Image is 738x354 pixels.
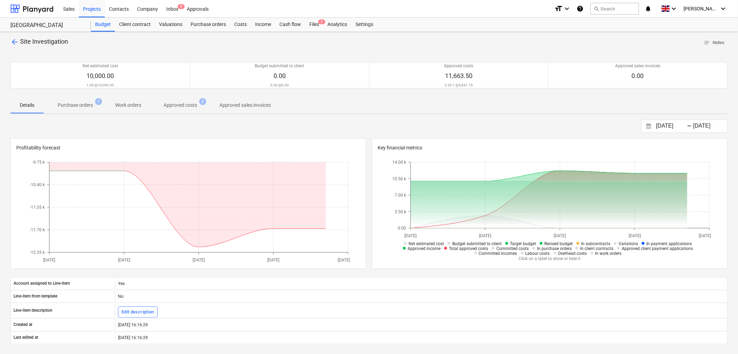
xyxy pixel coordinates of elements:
tspan: -12.35 k [30,250,45,255]
p: 0.00 @ 0.00 [270,83,289,87]
p: Key financial metrics [378,144,722,152]
iframe: Chat Widget [703,321,738,354]
div: Yes [115,278,727,289]
span: Notes [704,39,725,47]
span: In work orders [595,251,622,256]
tspan: [DATE] [629,234,641,239]
span: Budget submitted to client [452,241,502,246]
tspan: 3.50 k [395,209,406,214]
a: Income [251,18,275,32]
span: 0.00 [632,72,644,79]
span: arrow_back [10,38,19,46]
p: Profitability forecast [16,144,360,152]
span: 11,663.50 [445,72,472,79]
div: Purchase orders [186,18,230,32]
tspan: [DATE] [479,234,492,239]
span: 10,000.00 [87,72,114,79]
div: [GEOGRAPHIC_DATA] [10,22,83,29]
span: Labour costs [526,251,550,256]
i: format_size [554,5,563,13]
div: No [115,291,727,302]
i: notifications [645,5,652,13]
tspan: 10.50 k [392,176,406,181]
input: Start Date [655,121,690,131]
p: Click on a label to show or hide it [390,256,710,262]
tspan: [DATE] [43,258,55,263]
i: keyboard_arrow_down [563,5,571,13]
tspan: [DATE] [338,258,350,263]
div: [DATE] 16:16:29 [115,332,727,343]
button: Search [590,3,639,15]
tspan: [DATE] [404,234,417,239]
span: Committed incomes [479,251,517,256]
span: In payment applications [646,241,692,246]
p: Last edited at [14,335,38,340]
p: 2.00 1 @ 5,831.75 [445,83,473,87]
div: Cash flow [275,18,305,32]
tspan: -11.70 k [30,227,45,232]
tspan: [DATE] [118,258,130,263]
input: End Date [692,121,727,131]
p: Details [19,102,35,109]
p: Approved costs [444,63,473,69]
a: Settings [351,18,377,32]
p: Work orders [115,102,141,109]
tspan: -11.05 k [30,205,45,210]
i: keyboard_arrow_down [719,5,728,13]
i: Knowledge base [577,5,584,13]
p: Line-item description [14,308,52,313]
span: Net estimated cost [409,241,444,246]
tspan: [DATE] [699,234,711,239]
p: Created at [14,322,32,328]
span: Total approved costs [449,246,488,251]
div: [DATE] 16:16:29 [115,319,727,330]
tspan: [DATE] [554,234,566,239]
a: Costs [230,18,251,32]
span: [PERSON_NAME] [684,6,719,11]
a: Client contract [115,18,155,32]
tspan: -10.40 k [30,182,45,187]
span: 1 [95,98,102,105]
p: Approved sales invoices [615,63,661,69]
span: search [594,6,599,11]
span: 2 [199,98,206,105]
i: keyboard_arrow_down [670,5,678,13]
button: Interact with the calendar and add the check-in date for your trip. [643,122,655,130]
span: Variations [619,241,638,246]
a: Budget [91,18,115,32]
tspan: [DATE] [193,258,205,263]
span: Site Investigation [20,38,68,45]
tspan: 14.00 k [392,160,406,165]
tspan: [DATE] [267,258,279,263]
p: 1.00 @ 10,000.00 [87,83,114,87]
span: Approved client payment applications [622,246,693,251]
a: Files5 [305,18,323,32]
button: Edit description [118,306,158,318]
span: Revised budget [544,241,573,246]
a: Valuations [155,18,186,32]
button: Notes [701,37,728,48]
p: Purchase orders [58,102,93,109]
span: 9 [178,4,185,9]
span: In purchase orders [537,246,572,251]
span: In subcontracts [581,241,610,246]
span: Approved income [408,246,441,251]
p: Net estimated cost [83,63,118,69]
span: 0.00 [274,72,286,79]
p: Line-item from template [14,293,57,299]
p: Budget submitted to client [255,63,304,69]
a: Analytics [323,18,351,32]
p: Account assigned to Line-item [14,280,70,286]
div: Edit description [121,308,154,316]
p: Approved costs [163,102,197,109]
tspan: -9.75 k [32,160,45,165]
span: Committed costs [496,246,529,251]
